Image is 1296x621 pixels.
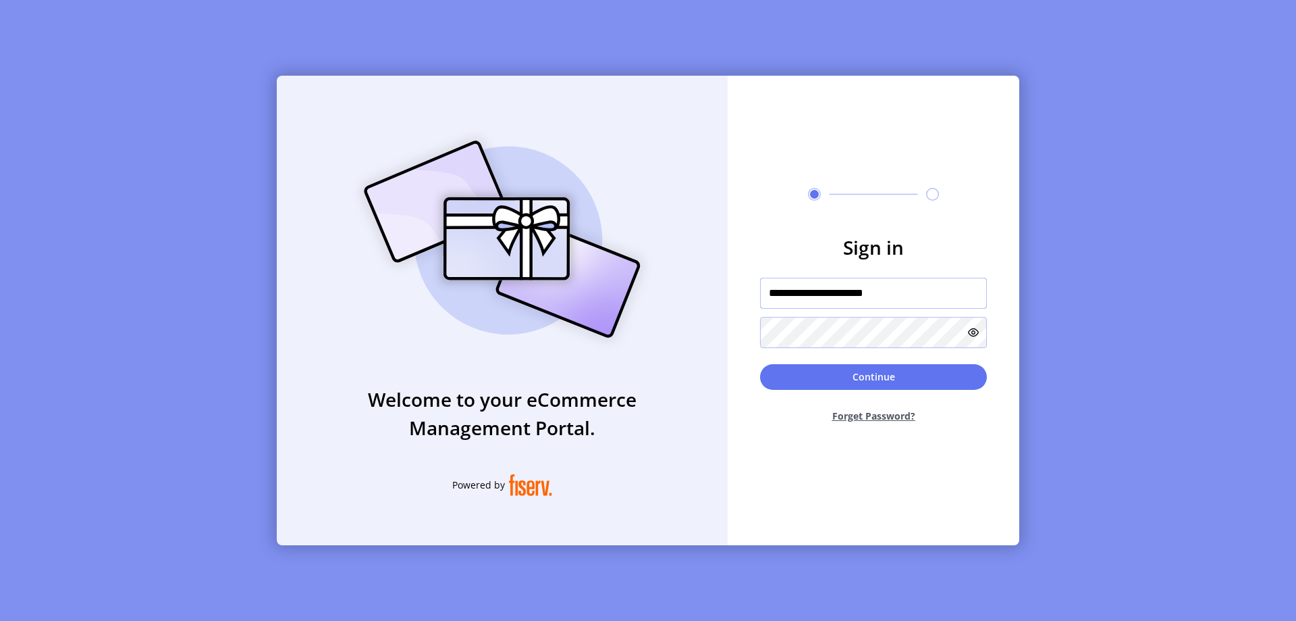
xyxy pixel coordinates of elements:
button: Continue [760,364,987,390]
img: card_Illustration.svg [344,126,661,353]
span: Powered by [452,478,505,492]
button: Forget Password? [760,398,987,434]
h3: Welcome to your eCommerce Management Portal. [277,385,728,442]
h3: Sign in [760,233,987,262]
